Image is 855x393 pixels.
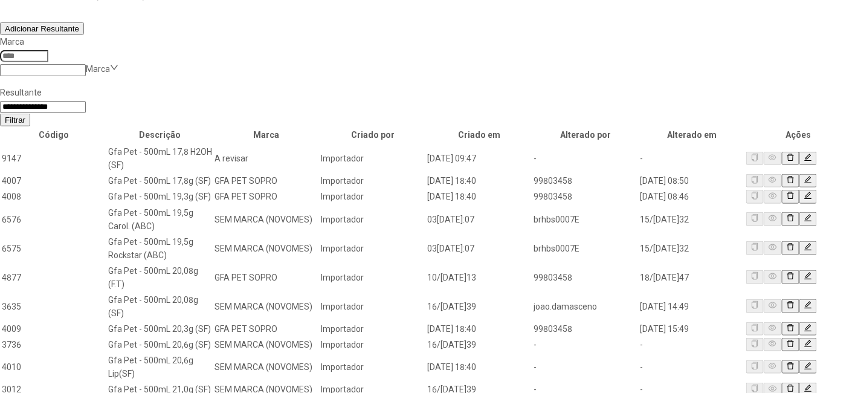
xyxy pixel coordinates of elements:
td: SEM MARCA (NOVOMES) [214,206,319,233]
td: 4877 [1,264,106,291]
td: 6575 [1,235,106,262]
td: - [533,353,638,381]
td: - [639,145,744,172]
td: SEM MARCA (NOVOMES) [214,353,319,381]
td: Importador [320,174,425,188]
td: Importador [320,145,425,172]
td: 15/[DATE]32 [639,206,744,233]
td: Importador [320,293,425,320]
td: Gfa Pet - 500mL 20,3g (SF) [108,322,213,336]
th: Criado em [427,128,532,142]
td: [DATE] 08:50 [639,174,744,188]
span: Adicionar Resultante [5,24,79,33]
td: - [533,337,638,352]
td: Importador [320,235,425,262]
td: SEM MARCA (NOVOMES) [214,235,319,262]
td: 16/[DATE]39 [427,337,532,352]
td: 99803458 [533,174,638,188]
td: - [533,145,638,172]
td: 3736 [1,337,106,352]
td: A revisar [214,145,319,172]
th: Marca [214,128,319,142]
th: Alterado por [533,128,638,142]
td: Importador [320,206,425,233]
td: SEM MARCA (NOVOMES) [214,293,319,320]
td: GFA PET SOPRO [214,174,319,188]
td: Gfa Pet - 500mL 20,6g Lip(SF) [108,353,213,381]
td: Importador [320,189,425,204]
td: Importador [320,353,425,381]
td: [DATE] 08:46 [639,189,744,204]
td: SEM MARCA (NOVOMES) [214,337,319,352]
td: Importador [320,264,425,291]
td: - [639,353,744,381]
td: 4007 [1,174,106,188]
td: 03[DATE]:07 [427,206,532,233]
nz-select-placeholder: Marca [86,64,110,74]
span: Filtrar [5,115,25,125]
td: 3635 [1,293,106,320]
th: Descrição [108,128,213,142]
td: [DATE] 18:40 [427,322,532,336]
td: [DATE] 15:49 [639,322,744,336]
td: GFA PET SOPRO [214,264,319,291]
td: 15/[DATE]32 [639,235,744,262]
td: Gfa Pet - 500mL 17,8 H2OH (SF) [108,145,213,172]
td: 4010 [1,353,106,381]
td: [DATE] 18:40 [427,189,532,204]
td: 16/[DATE]39 [427,293,532,320]
td: 03[DATE]:07 [427,235,532,262]
td: [DATE] 14:49 [639,293,744,320]
td: Gfa Pet - 500mL 19,5g Rockstar (ABC) [108,235,213,262]
td: 4008 [1,189,106,204]
td: joao.damasceno [533,293,638,320]
td: [DATE] 09:47 [427,145,532,172]
td: 99803458 [533,189,638,204]
td: 99803458 [533,264,638,291]
td: 99803458 [533,322,638,336]
td: - [639,337,744,352]
td: 4009 [1,322,106,336]
th: Código [1,128,106,142]
th: Criado por [320,128,425,142]
td: 6576 [1,206,106,233]
td: Gfa Pet - 500mL 20,08g (SF) [108,293,213,320]
th: Ações [746,128,851,142]
td: [DATE] 18:40 [427,353,532,381]
td: Importador [320,337,425,352]
td: [DATE] 18:40 [427,174,532,188]
td: Gfa Pet - 500mL 19,5g Carol. (ABC) [108,206,213,233]
td: 18/[DATE]47 [639,264,744,291]
td: 9147 [1,145,106,172]
td: Gfa Pet - 500mL 20,08g (F.T) [108,264,213,291]
td: brhbs0007E [533,206,638,233]
td: Gfa Pet - 500mL 20,6g (SF) [108,337,213,352]
td: brhbs0007E [533,235,638,262]
td: Importador [320,322,425,336]
td: GFA PET SOPRO [214,189,319,204]
td: Gfa Pet - 500mL 19,3g (SF) [108,189,213,204]
td: Gfa Pet - 500mL 17,8g (SF) [108,174,213,188]
th: Alterado em [639,128,744,142]
td: GFA PET SOPRO [214,322,319,336]
td: 10/[DATE]13 [427,264,532,291]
